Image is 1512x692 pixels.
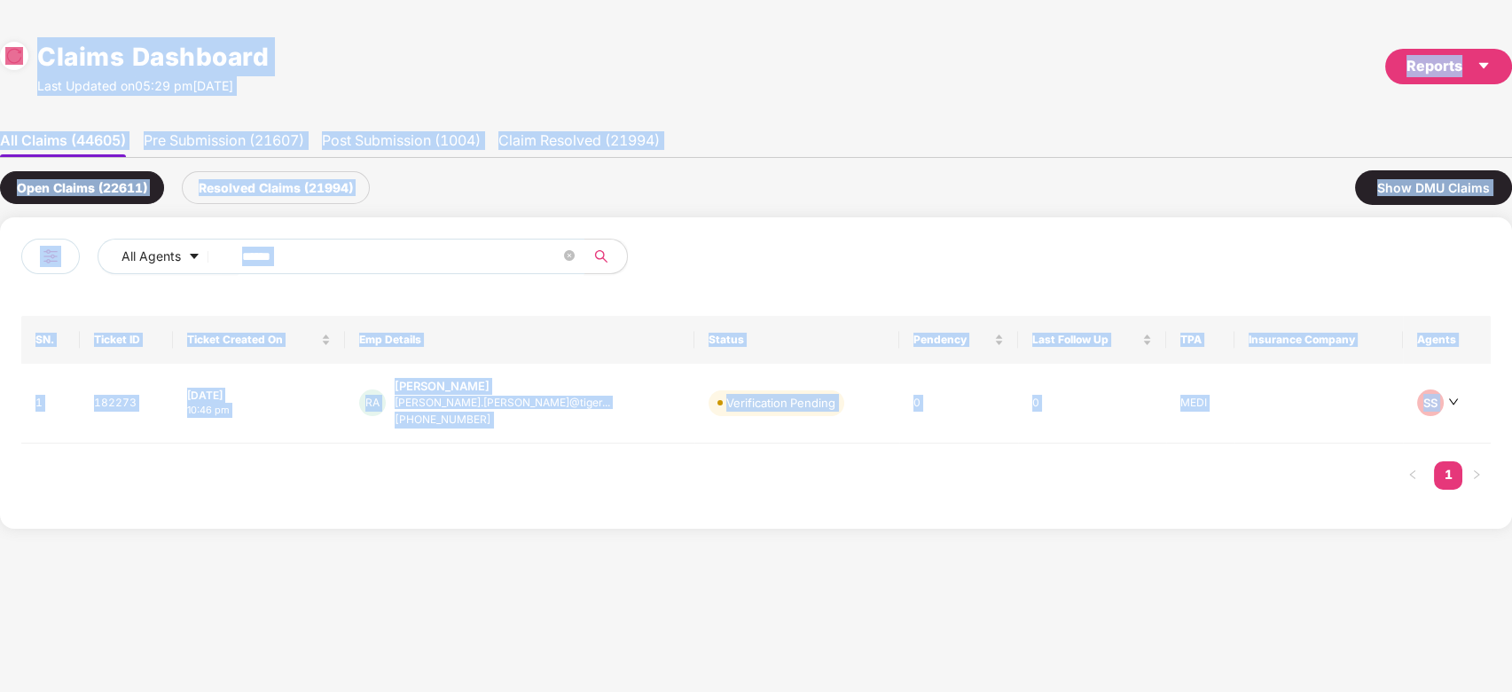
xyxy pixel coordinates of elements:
[899,364,1018,444] td: 0
[1355,170,1512,205] div: Show DMU Claims
[564,248,575,265] span: close-circle
[187,403,331,418] div: 10:46 pm
[322,131,481,157] li: Post Submission (1004)
[80,316,173,364] th: Ticket ID
[1403,316,1491,364] th: Agents
[1398,461,1427,490] li: Previous Page
[1462,461,1491,490] button: right
[144,131,304,157] li: Pre Submission (21607)
[182,171,370,204] div: Resolved Claims (21994)
[1434,461,1462,490] li: 1
[395,397,610,408] div: [PERSON_NAME].[PERSON_NAME]@tiger...
[395,412,610,429] div: [PHONE_NUMBER]
[1166,364,1235,444] td: MEDI
[1462,461,1491,490] li: Next Page
[1032,333,1138,347] span: Last Follow Up
[1018,364,1165,444] td: 0
[498,131,660,157] li: Claim Resolved (21994)
[584,239,628,274] button: search
[1406,55,1491,77] div: Reports
[1398,461,1427,490] button: left
[40,246,61,267] img: svg+xml;base64,PHN2ZyB4bWxucz0iaHR0cDovL3d3dy53My5vcmcvMjAwMC9zdmciIHdpZHRoPSIyNCIgaGVpZ2h0PSIyNC...
[899,316,1018,364] th: Pendency
[395,378,490,395] div: [PERSON_NAME]
[187,333,317,347] span: Ticket Created On
[188,250,200,264] span: caret-down
[913,333,991,347] span: Pendency
[37,37,269,76] h1: Claims Dashboard
[345,316,694,364] th: Emp Details
[694,316,899,364] th: Status
[1471,469,1482,480] span: right
[121,247,181,266] span: All Agents
[173,316,345,364] th: Ticket Created On
[1448,397,1459,407] span: down
[1434,461,1462,488] a: 1
[21,316,80,364] th: SN.
[5,47,23,65] img: svg+xml;base64,PHN2ZyBpZD0iUmVsb2FkLTMyeDMyIiB4bWxucz0iaHR0cDovL3d3dy53My5vcmcvMjAwMC9zdmciIHdpZH...
[80,364,173,444] td: 182273
[564,250,575,261] span: close-circle
[187,388,331,403] div: [DATE]
[359,389,386,416] div: RA
[21,364,80,444] td: 1
[1407,469,1418,480] span: left
[1234,316,1403,364] th: Insurance Company
[1477,59,1491,73] span: caret-down
[1417,389,1444,416] div: SS
[584,249,618,263] span: search
[726,394,835,412] div: Verification Pending
[98,239,239,274] button: All Agentscaret-down
[1166,316,1235,364] th: TPA
[1018,316,1165,364] th: Last Follow Up
[37,76,269,96] div: Last Updated on 05:29 pm[DATE]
